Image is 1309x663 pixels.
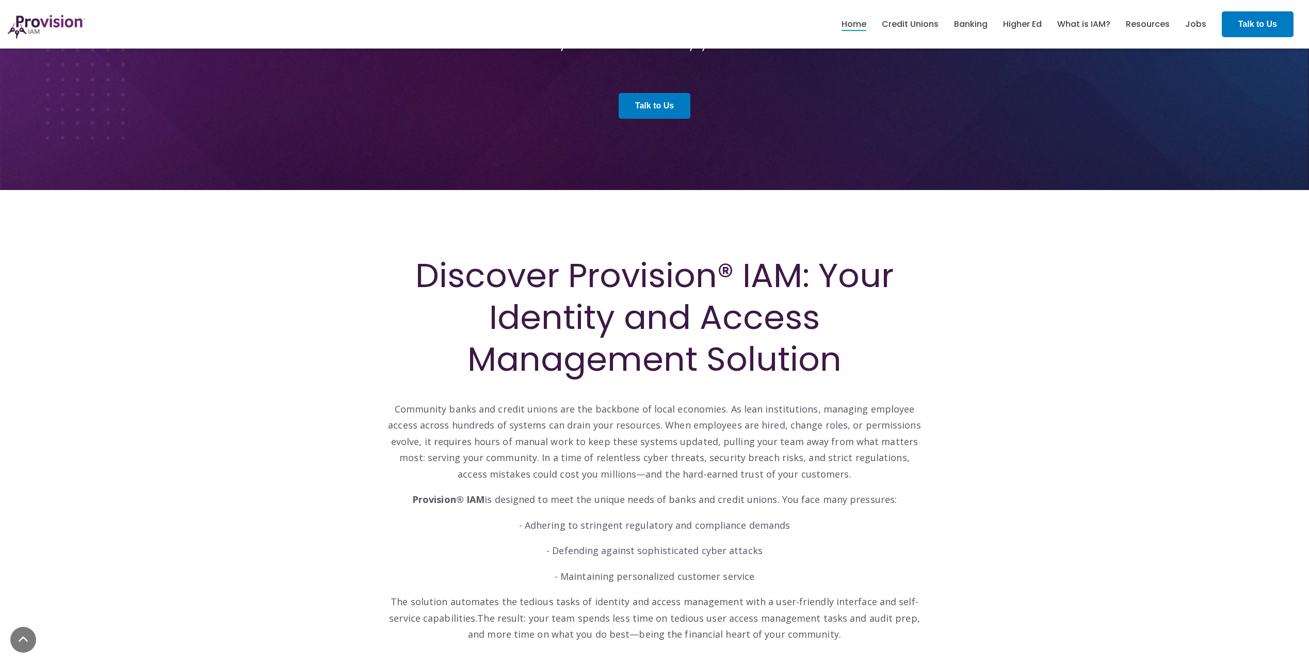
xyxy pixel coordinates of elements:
[842,15,866,33] a: Home
[8,15,85,39] img: ProvisionIAM-Logo-Purple
[635,101,674,110] strong: Talk to Us
[386,569,923,585] p: - Maintaining personalized customer service
[619,93,690,119] a: Talk to Us
[386,492,923,508] p: is designed to meet the unique needs of banks and credit unions. You face many pressures:
[1185,15,1206,33] a: Jobs
[882,15,939,33] a: Credit Unions
[386,543,923,559] p: - Defending against sophisticated cyber attacks
[386,517,923,534] p: - Adhering to stringent regulatory and compliance demands
[1003,15,1042,33] a: Higher Ed
[834,8,1214,41] nav: menu
[389,595,918,624] span: The solution automates the tedious tasks of identity and access management with a user-friendly i...
[1057,15,1110,33] a: What is IAM?
[954,15,988,33] a: Banking
[1126,15,1170,33] a: Resources
[1238,20,1277,28] strong: Talk to Us
[386,255,923,381] h1: Discover Provision® IAM: Your Identity and Access Management Solution
[468,612,920,641] span: The result: your team spends less time on tedious user access management tasks and audit prep, an...
[1222,11,1294,37] a: Talk to Us
[412,493,484,506] strong: Provision® IAM
[386,385,923,482] p: Community banks and credit unions are the backbone of local economies. As lean institutions, mana...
